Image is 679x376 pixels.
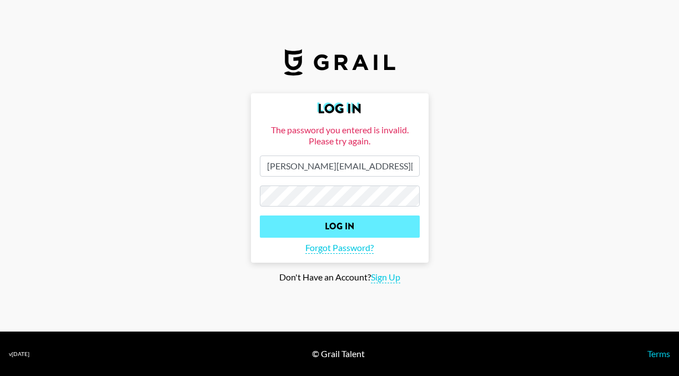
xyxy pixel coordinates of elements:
[305,242,374,254] span: Forgot Password?
[260,102,420,116] h2: Log In
[647,348,670,359] a: Terms
[312,348,365,359] div: © Grail Talent
[284,49,395,76] img: Grail Talent Logo
[371,272,400,283] span: Sign Up
[9,272,670,283] div: Don't Have an Account?
[9,350,29,358] div: v [DATE]
[260,215,420,238] input: Log In
[260,124,420,147] div: The password you entered is invalid. Please try again.
[260,156,420,177] input: Email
